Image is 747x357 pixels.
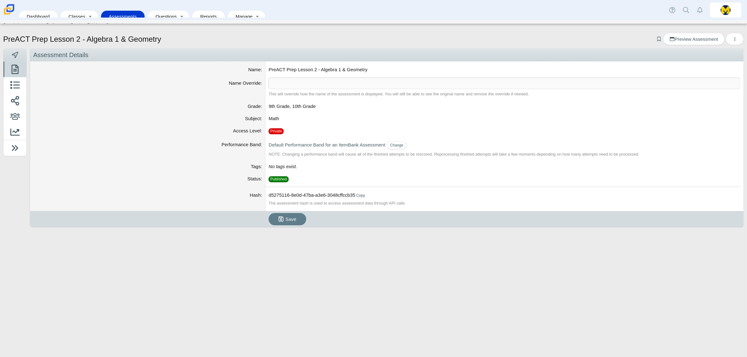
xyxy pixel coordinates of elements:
[22,11,54,22] a: Dashboard
[3,3,16,16] img: Carmen School of Science & Technology
[85,20,104,29] a: Rubrics
[670,36,718,42] span: Preview Assessment
[251,164,262,169] label: Tags
[229,80,262,86] label: Name Override
[663,33,724,45] a: Preview Assessment
[30,49,744,61] div: Assessment Details
[3,12,16,17] a: Carmen School of Science & Technology
[104,11,141,22] a: Assessments
[269,91,740,97] div: This will override how the name of the assessment is displayed. You will still be able to see the...
[721,5,731,15] img: kyra.vandebunte.a59nMI
[269,200,740,206] div: The assessment hash is used to access assessment data through API calls.
[710,3,741,18] a: kyra.vandebunte.a59nMI
[656,36,662,42] a: Add bookmark
[269,142,385,147] a: Default Performance Band for an ItemBank Assessment
[285,216,296,222] span: Save
[356,193,365,198] a: Copy
[3,34,161,45] h1: PreACT Prep Lesson 2 - Algebra 1 & Geometry
[693,3,707,17] a: Alerts
[64,11,86,22] a: Classes
[726,33,744,45] button: More options
[177,11,186,22] a: Toggle expanded
[248,176,262,181] label: Status
[44,20,85,29] a: Performance Bands
[233,128,262,133] label: Access Level
[269,151,740,157] div: NOTE: Changing a performance band will cause all of the finished attempts to be rescored. Reproce...
[253,11,262,22] a: Toggle expanded
[248,67,262,72] label: Name
[1,20,44,29] a: Search Assessments
[151,11,177,22] a: Questions
[265,61,744,77] dd: PreACT Prep Lesson 2 - Algebra 1 & Geometry
[221,142,262,147] label: Performance Band
[265,187,744,211] dd: d5275116-8e0d-47ba-a3e6-3048cffccb35
[269,164,297,169] i: No tags exist.
[231,11,253,22] a: Manage
[250,192,262,198] label: Hash
[86,11,95,22] a: Toggle expanded
[265,102,744,114] dd: 9th Grade, 10th Grade
[269,128,284,134] span: Private
[245,116,262,121] label: Subject
[269,176,288,182] span: Published
[104,20,127,29] a: Standards
[387,141,407,150] button: Change
[269,213,306,225] button: Save
[195,11,221,22] a: Reports
[248,104,262,109] label: Grade
[265,114,744,126] dd: Math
